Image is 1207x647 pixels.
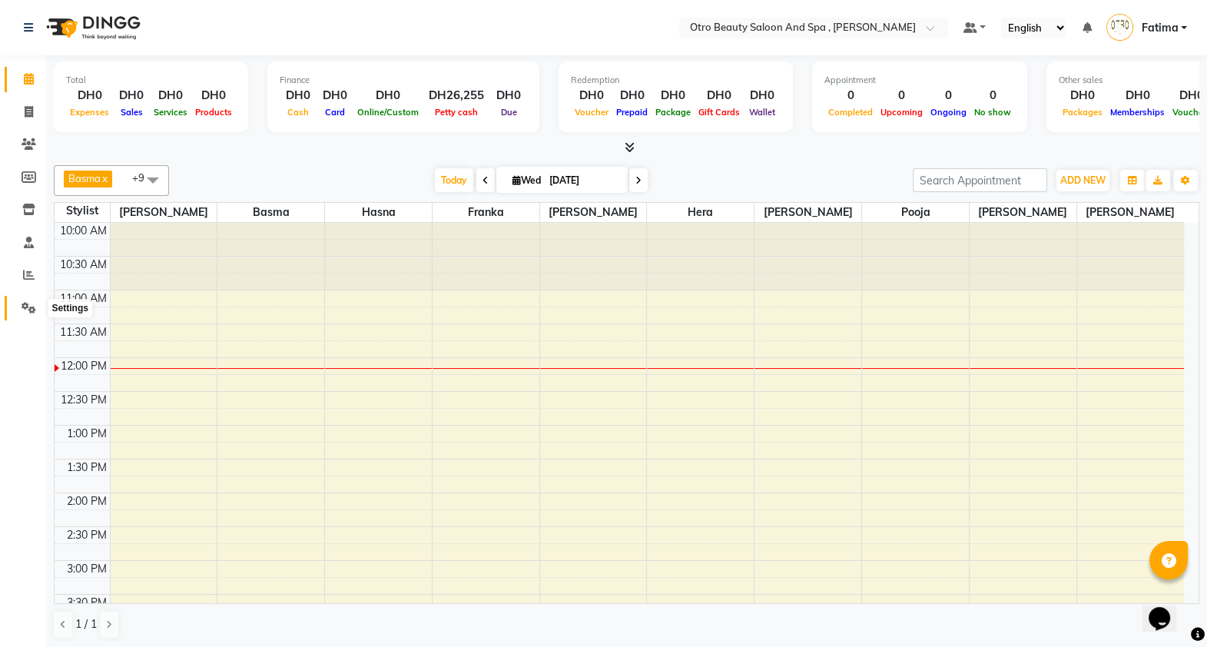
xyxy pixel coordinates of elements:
[913,168,1047,192] input: Search Appointment
[64,527,110,543] div: 2:30 PM
[325,203,432,222] span: Hasna
[877,107,927,118] span: Upcoming
[68,172,101,184] span: Basma
[571,87,612,105] div: DH0
[353,107,423,118] span: Online/Custom
[66,87,113,105] div: DH0
[652,107,695,118] span: Package
[862,203,969,222] span: Pooja
[612,87,652,105] div: DH0
[970,87,1015,105] div: 0
[111,203,217,222] span: [PERSON_NAME]
[571,107,612,118] span: Voucher
[927,87,970,105] div: 0
[66,74,236,87] div: Total
[1059,107,1106,118] span: Packages
[754,203,861,222] span: [PERSON_NAME]
[435,168,473,192] span: Today
[280,74,527,87] div: Finance
[927,107,970,118] span: Ongoing
[117,107,147,118] span: Sales
[191,107,236,118] span: Products
[695,107,744,118] span: Gift Cards
[284,107,313,118] span: Cash
[317,87,353,105] div: DH0
[150,107,191,118] span: Services
[58,392,110,408] div: 12:30 PM
[48,300,92,318] div: Settings
[877,87,927,105] div: 0
[647,203,754,222] span: Hera
[1059,87,1106,105] div: DH0
[433,203,539,222] span: Franka
[1142,586,1192,632] iframe: chat widget
[57,223,110,239] div: 10:00 AM
[490,87,527,105] div: DH0
[1056,170,1109,191] button: ADD NEW
[1060,174,1106,186] span: ADD NEW
[1106,107,1169,118] span: Memberships
[509,174,545,186] span: Wed
[1141,20,1178,36] span: Fatima
[64,460,110,476] div: 1:30 PM
[64,426,110,442] div: 1:00 PM
[101,172,108,184] a: x
[57,257,110,273] div: 10:30 AM
[280,87,317,105] div: DH0
[57,290,110,307] div: 11:00 AM
[744,87,781,105] div: DH0
[39,6,144,49] img: logo
[64,493,110,509] div: 2:00 PM
[191,87,236,105] div: DH0
[612,107,652,118] span: Prepaid
[545,169,622,192] input: 2025-09-03
[1106,14,1133,41] img: Fatima
[824,87,877,105] div: 0
[652,87,695,105] div: DH0
[321,107,349,118] span: Card
[497,107,521,118] span: Due
[64,595,110,611] div: 3:30 PM
[745,107,779,118] span: Wallet
[75,616,97,632] span: 1 / 1
[217,203,324,222] span: Basma
[353,87,423,105] div: DH0
[58,358,110,374] div: 12:00 PM
[970,203,1076,222] span: [PERSON_NAME]
[824,107,877,118] span: Completed
[150,87,191,105] div: DH0
[970,107,1015,118] span: No show
[132,171,156,184] span: +9
[540,203,647,222] span: [PERSON_NAME]
[57,324,110,340] div: 11:30 AM
[695,87,744,105] div: DH0
[66,107,113,118] span: Expenses
[571,74,781,87] div: Redemption
[431,107,482,118] span: Petty cash
[64,561,110,577] div: 3:00 PM
[55,203,110,219] div: Stylist
[1077,203,1184,222] span: [PERSON_NAME]
[824,74,1015,87] div: Appointment
[1106,87,1169,105] div: DH0
[423,87,490,105] div: DH26,255
[113,87,150,105] div: DH0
